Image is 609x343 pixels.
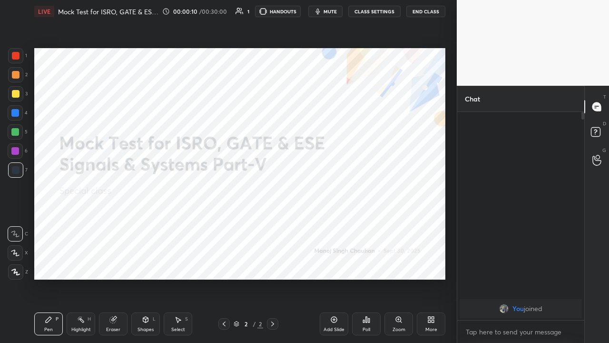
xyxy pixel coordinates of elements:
[308,6,343,17] button: mute
[425,327,437,332] div: More
[247,9,249,14] div: 1
[8,245,28,261] div: X
[185,317,188,322] div: S
[106,327,120,332] div: Eraser
[253,321,255,327] div: /
[44,327,53,332] div: Pen
[255,6,301,17] button: HANDOUTS
[56,317,59,322] div: P
[499,304,509,313] img: 59c563b3a5664198889a11c766107c6f.jpg
[153,317,156,322] div: L
[8,143,28,159] div: 6
[512,305,524,313] span: You
[324,8,337,15] span: mute
[393,327,405,332] div: Zoom
[457,86,488,111] p: Chat
[8,264,28,280] div: Z
[34,6,54,17] div: LIVE
[8,86,28,101] div: 3
[241,321,251,327] div: 2
[324,327,344,332] div: Add Slide
[138,327,154,332] div: Shapes
[8,67,28,82] div: 2
[88,317,91,322] div: H
[8,226,28,242] div: C
[602,147,606,154] p: G
[8,124,28,140] div: 5
[58,7,158,16] h4: Mock Test for ISRO, GATE & ESE Signals & Systems Part-V
[348,6,401,17] button: CLASS SETTINGS
[603,120,606,127] p: D
[8,48,27,63] div: 1
[457,297,584,320] div: grid
[406,6,445,17] button: End Class
[603,93,606,101] p: T
[524,305,542,313] span: joined
[257,320,263,328] div: 2
[171,327,185,332] div: Select
[71,327,91,332] div: Highlight
[8,162,28,178] div: 7
[363,327,370,332] div: Poll
[8,105,28,121] div: 4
